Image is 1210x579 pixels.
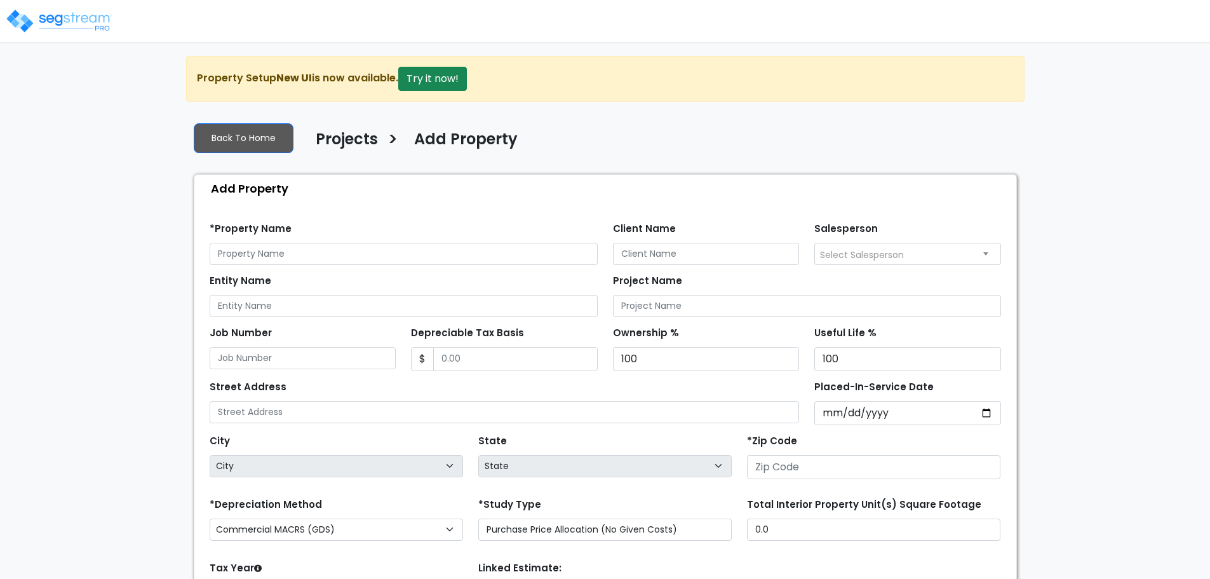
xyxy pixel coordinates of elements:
[186,56,1025,102] div: Property Setup is now available.
[613,326,679,341] label: Ownership %
[387,129,398,154] h3: >
[433,347,598,371] input: 0.00
[613,274,682,289] label: Project Name
[5,8,113,34] img: logo_pro_r.png
[411,347,434,371] span: $
[210,380,286,395] label: Street Address
[210,326,272,341] label: Job Number
[210,498,322,512] label: *Depreciation Method
[411,326,524,341] label: Depreciable Tax Basis
[613,347,800,371] input: Ownership %
[613,295,1001,317] input: Project Name
[210,243,598,265] input: Property Name
[814,326,877,341] label: Useful Life %
[613,243,800,265] input: Client Name
[747,455,1000,479] input: Zip Code
[747,519,1000,541] input: total square foot
[405,130,518,157] a: Add Property
[316,130,378,152] h4: Projects
[210,274,271,289] label: Entity Name
[747,498,981,512] label: Total Interior Property Unit(s) Square Footage
[210,561,262,576] label: Tax Year
[210,401,800,423] input: Street Address
[414,130,518,152] h4: Add Property
[276,71,312,85] strong: New UI
[210,347,396,369] input: Job Number
[820,249,904,261] span: Select Salesperson
[478,498,541,512] label: *Study Type
[613,222,676,236] label: Client Name
[194,123,293,153] a: Back To Home
[210,222,292,236] label: *Property Name
[210,295,598,317] input: Entity Name
[478,434,507,449] label: State
[814,347,1001,371] input: Useful Life %
[814,380,934,395] label: Placed-In-Service Date
[814,222,878,236] label: Salesperson
[478,561,561,576] label: Linked Estimate:
[201,175,1016,202] div: Add Property
[747,434,797,449] label: *Zip Code
[210,434,230,449] label: City
[306,130,378,157] a: Projects
[398,67,467,91] button: Try it now!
